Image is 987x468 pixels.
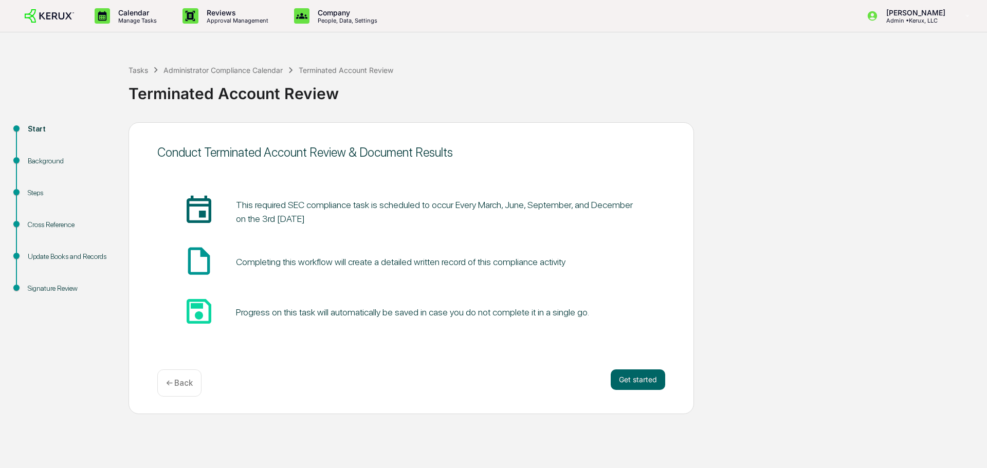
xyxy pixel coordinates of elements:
p: Approval Management [198,17,273,24]
div: Signature Review [28,283,112,294]
span: insert_invitation_icon [182,194,215,227]
div: Progress on this task will automatically be saved in case you do not complete it in a single go. [236,307,589,317]
div: Terminated Account Review [129,76,982,103]
div: Tasks [129,66,148,74]
span: insert_drive_file_icon [182,245,215,277]
p: [PERSON_NAME] [878,8,951,17]
pre: This required SEC compliance task is scheduled to occur Every March, June, September, and Decembe... [236,198,639,226]
div: Cross Reference [28,219,112,230]
img: logo [25,9,74,23]
button: Get started [611,369,665,390]
p: Admin • Kerux, LLC [878,17,951,24]
p: Manage Tasks [110,17,162,24]
div: Terminated Account Review [299,66,393,74]
div: Background [28,156,112,166]
div: Start [28,124,112,135]
div: Steps [28,188,112,198]
p: People, Data, Settings [309,17,382,24]
div: Update Books and Records [28,251,112,262]
p: ← Back [166,378,193,388]
span: save_icon [182,295,215,328]
div: Administrator Compliance Calendar [163,66,283,74]
p: Calendar [110,8,162,17]
p: Company [309,8,382,17]
p: Reviews [198,8,273,17]
div: Completing this workflow will create a detailed written record of this compliance activity [236,256,565,267]
div: Conduct Terminated Account Review & Document Results [157,145,665,160]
